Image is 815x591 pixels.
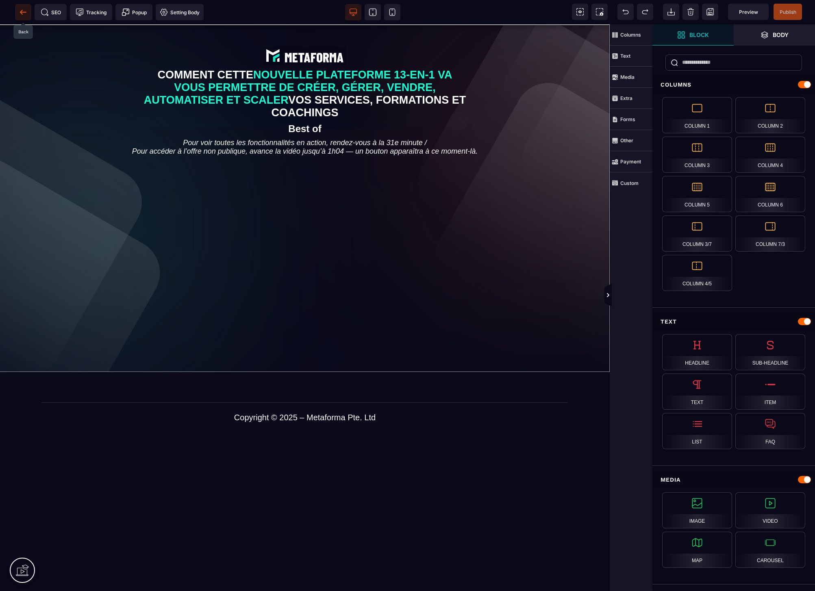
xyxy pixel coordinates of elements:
[739,9,758,15] span: Preview
[735,334,805,370] div: Sub-headline
[662,532,732,568] div: Map
[156,4,204,20] span: Favicon
[620,116,635,122] strong: Forms
[780,9,796,15] span: Publish
[662,97,732,133] div: Column 1
[15,4,31,20] span: Back
[689,32,709,38] strong: Block
[620,32,641,38] strong: Columns
[610,24,652,46] span: Columns
[617,4,634,20] span: Undo
[662,374,732,410] div: Text
[70,4,112,20] span: Tracking code
[591,4,608,20] span: Screenshot
[652,283,661,308] span: Toggle Views
[702,4,718,20] span: Save
[572,4,588,20] span: View components
[735,215,805,252] div: Column 7/3
[637,4,653,20] span: Redo
[662,334,732,370] div: Headline
[620,53,630,59] strong: Text
[663,4,679,20] span: Open Import Webpage
[610,151,652,172] span: Payment
[115,4,152,20] span: Create Alert Modal
[620,180,639,186] strong: Custom
[610,130,652,151] span: Other
[735,137,805,173] div: Column 4
[774,4,802,20] span: Save
[345,4,361,20] span: View desktop
[735,492,805,528] div: Video
[620,95,632,101] strong: Extra
[35,4,67,20] span: Seo meta data
[160,8,200,16] span: Setting Body
[735,532,805,568] div: Carousel
[662,413,732,449] div: List
[662,176,732,212] div: Column 5
[662,215,732,252] div: Column 3/7
[264,22,346,41] img: abe9e435164421cb06e33ef15842a39e_e5ef653356713f0d7dd3797ab850248d_Capture_d%E2%80%99e%CC%81cran_2...
[12,97,598,112] text: Best of
[142,42,467,97] text: COMMENT CETTE VOS SERVICES, FORMATIONS ET COACHINGS
[144,44,455,82] span: NOUVELLE PLATEFORME 13-EN-1 VA VOUS PERMETTRE DE CRÉER, GÉRER, VENDRE, AUTOMATISER ET SCALER
[735,413,805,449] div: FAQ
[735,97,805,133] div: Column 2
[620,74,635,80] strong: Media
[662,255,732,291] div: Column 4/5
[652,24,734,46] span: Open Blocks
[365,4,381,20] span: View tablet
[652,472,815,487] div: Media
[735,374,805,410] div: Item
[610,67,652,88] span: Media
[76,8,106,16] span: Tracking
[734,24,815,46] span: Open Layers
[682,4,699,20] span: Clear
[610,46,652,67] span: Text
[620,137,633,143] strong: Other
[652,314,815,329] div: Text
[12,387,598,400] text: Copyright © 2025 – Metaforma Pte. Ltd
[610,88,652,109] span: Extra
[662,137,732,173] div: Column 3
[122,8,147,16] span: Popup
[735,176,805,212] div: Column 6
[610,109,652,130] span: Forms
[610,172,652,193] span: Custom Block
[12,112,598,133] text: Pour voir toutes les fonctionnalités en action, rendez-vous à la 31e minute / Pour accéder à l’of...
[652,77,815,92] div: Columns
[728,4,769,20] span: Preview
[620,159,641,165] strong: Payment
[662,492,732,528] div: Image
[41,8,61,16] span: SEO
[773,32,789,38] strong: Body
[384,4,400,20] span: View mobile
